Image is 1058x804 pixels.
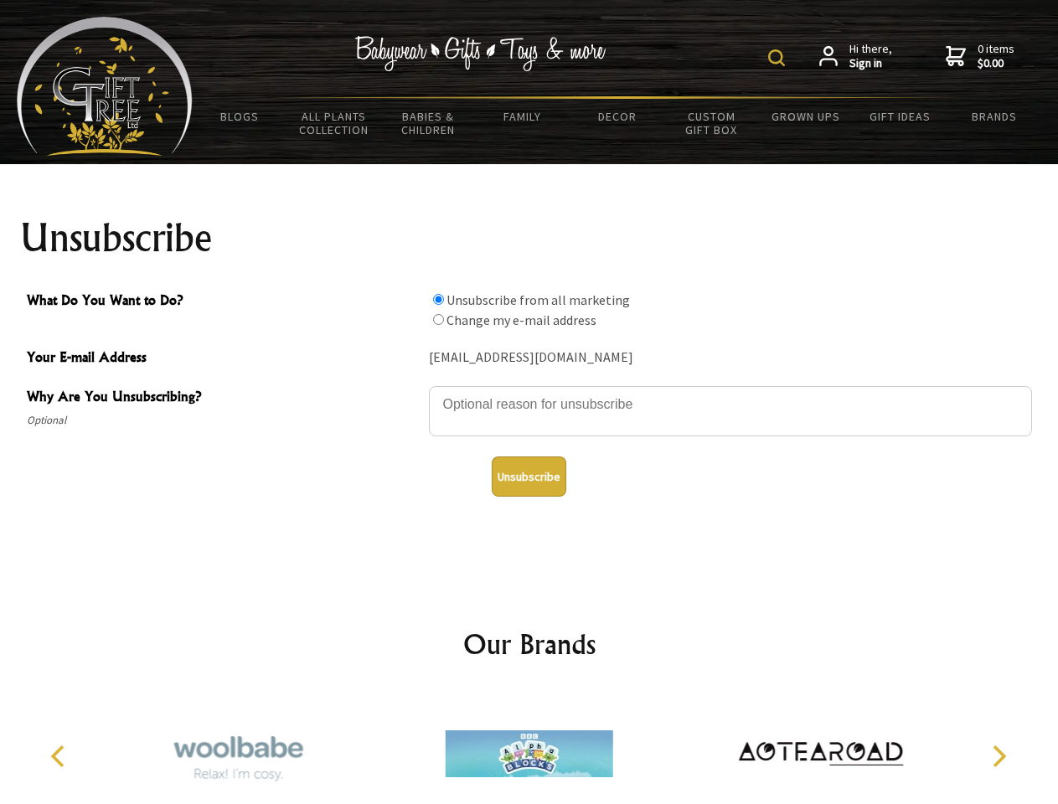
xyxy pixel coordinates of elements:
a: BLOGS [193,99,287,134]
button: Unsubscribe [492,456,566,497]
input: What Do You Want to Do? [433,294,444,305]
img: Babyware - Gifts - Toys and more... [17,17,193,156]
strong: Sign in [849,56,892,71]
a: Family [476,99,570,134]
div: [EMAIL_ADDRESS][DOMAIN_NAME] [429,345,1032,371]
label: Unsubscribe from all marketing [446,291,630,308]
span: What Do You Want to Do? [27,290,421,314]
img: product search [768,49,785,66]
h1: Unsubscribe [20,218,1039,258]
a: Decor [570,99,664,134]
label: Change my e-mail address [446,312,596,328]
a: Gift Ideas [853,99,947,134]
button: Next [980,738,1017,775]
a: Brands [947,99,1042,134]
a: Hi there,Sign in [819,42,892,71]
button: Previous [42,738,79,775]
span: Optional [27,410,421,430]
a: Custom Gift Box [664,99,759,147]
input: What Do You Want to Do? [433,314,444,325]
span: Your E-mail Address [27,347,421,371]
a: Grown Ups [758,99,853,134]
img: Babywear - Gifts - Toys & more [355,36,606,71]
span: Hi there, [849,42,892,71]
a: Babies & Children [381,99,476,147]
span: 0 items [978,41,1014,71]
a: 0 items$0.00 [946,42,1014,71]
a: All Plants Collection [287,99,382,147]
strong: $0.00 [978,56,1014,71]
span: Why Are You Unsubscribing? [27,386,421,410]
textarea: Why Are You Unsubscribing? [429,386,1032,436]
h2: Our Brands [34,624,1025,664]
